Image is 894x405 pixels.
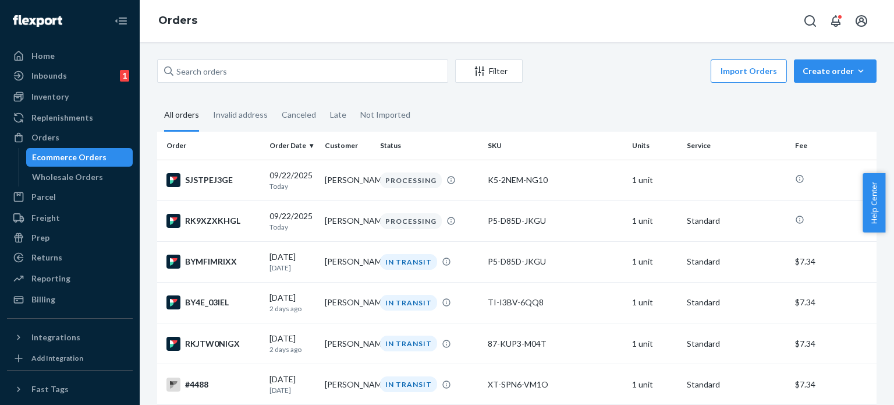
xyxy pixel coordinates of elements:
div: Customer [325,140,371,150]
td: 1 unit [627,323,683,364]
td: $7.34 [790,364,877,405]
div: IN TRANSIT [380,336,437,351]
div: Create order [803,65,868,77]
td: $7.34 [790,241,877,282]
p: Standard [687,297,785,308]
div: PROCESSING [380,172,442,188]
div: 09/22/2025 [269,210,315,232]
div: BYMFIMRIXX [166,255,260,269]
div: [DATE] [269,292,315,314]
div: Filter [456,65,522,77]
a: Billing [7,290,133,309]
a: Reporting [7,269,133,288]
a: Prep [7,228,133,247]
td: 1 unit [627,200,683,241]
th: Fee [790,132,877,160]
a: Ecommerce Orders [26,148,133,167]
input: Search orders [157,59,448,83]
div: Invalid address [213,100,268,130]
div: Orders [31,132,59,143]
img: Flexport logo [13,15,62,27]
div: IN TRANSIT [380,376,437,392]
div: P5-D85D-JKGU [488,215,622,227]
a: Orders [7,128,133,147]
div: Not Imported [360,100,410,130]
th: Status [375,132,483,160]
th: Order [157,132,265,160]
div: Home [31,50,55,62]
div: XT-SPN6-VM1O [488,379,622,390]
div: IN TRANSIT [380,295,437,311]
th: Service [682,132,790,160]
div: Ecommerce Orders [32,152,107,163]
th: SKU [483,132,627,160]
div: Canceled [282,100,316,130]
a: Replenishments [7,108,133,127]
button: Help Center [863,173,885,233]
div: Wholesale Orders [32,171,103,183]
a: Returns [7,248,133,267]
div: Fast Tags [31,383,69,395]
a: Inventory [7,87,133,106]
div: BY4E_03IEL [166,295,260,309]
p: [DATE] [269,263,315,273]
td: $7.34 [790,323,877,364]
a: Inbounds1 [7,66,133,85]
p: [DATE] [269,385,315,395]
td: [PERSON_NAME] [320,323,375,364]
th: Order Date [265,132,320,160]
th: Units [627,132,683,160]
p: Standard [687,215,785,227]
button: Import Orders [711,59,787,83]
td: [PERSON_NAME] [320,200,375,241]
div: 09/22/2025 [269,170,315,191]
p: Today [269,181,315,191]
p: Standard [687,338,785,350]
div: Reporting [31,273,70,284]
div: Integrations [31,332,80,343]
button: Close Navigation [109,9,133,33]
a: Home [7,47,133,65]
div: Late [330,100,346,130]
p: 2 days ago [269,344,315,354]
button: Open notifications [824,9,847,33]
div: Freight [31,212,60,224]
div: RK9XZXKHGL [166,214,260,228]
p: Standard [687,256,785,267]
div: Add Integration [31,353,83,363]
div: RKJTW0NIGX [166,337,260,351]
a: Parcel [7,188,133,206]
button: Integrations [7,328,133,347]
td: $7.34 [790,282,877,323]
div: PROCESSING [380,213,442,229]
div: Returns [31,252,62,263]
div: Inventory [31,91,69,103]
div: SJSTPEJ3GE [166,173,260,187]
div: [DATE] [269,333,315,354]
div: All orders [164,100,199,132]
div: [DATE] [269,374,315,395]
a: Orders [158,14,197,27]
div: P5-D85D-JKGU [488,256,622,267]
div: 87-KUP3-M04T [488,338,622,350]
div: Prep [31,232,49,244]
p: Standard [687,379,785,390]
div: #4488 [166,378,260,392]
p: 2 days ago [269,304,315,314]
td: [PERSON_NAME] [320,241,375,282]
td: 1 unit [627,241,683,282]
td: 1 unit [627,160,683,200]
div: [DATE] [269,251,315,273]
div: Inbounds [31,70,67,82]
td: [PERSON_NAME] [320,160,375,200]
button: Open account menu [850,9,873,33]
button: Fast Tags [7,380,133,399]
button: Create order [794,59,877,83]
td: 1 unit [627,282,683,323]
a: Freight [7,209,133,227]
td: [PERSON_NAME] [320,282,375,323]
a: Add Integration [7,351,133,365]
div: Replenishments [31,112,93,124]
button: Filter [455,59,523,83]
